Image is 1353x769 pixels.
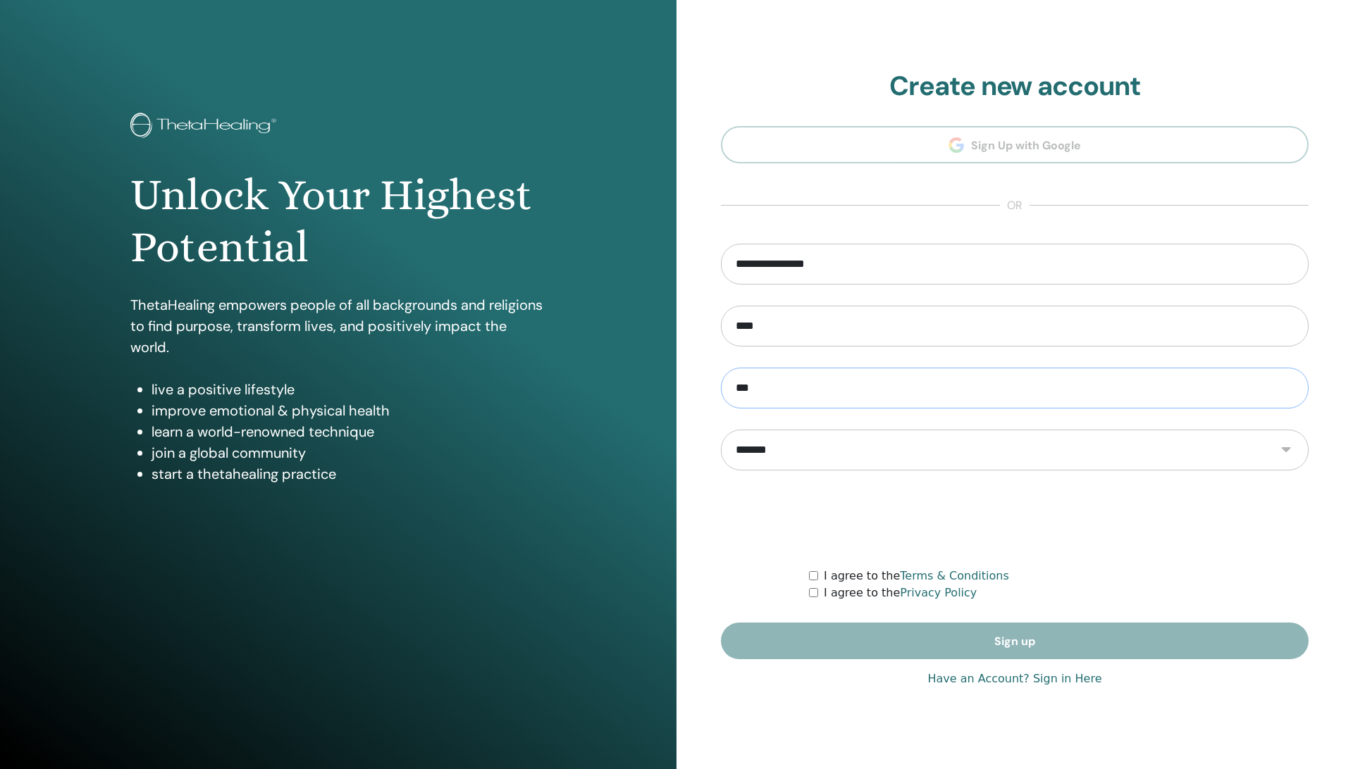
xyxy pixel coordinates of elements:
[152,379,546,400] li: live a positive lifestyle
[908,492,1122,546] iframe: reCAPTCHA
[152,442,546,463] li: join a global community
[130,294,546,358] p: ThetaHealing empowers people of all backgrounds and religions to find purpose, transform lives, a...
[900,569,1008,582] a: Terms & Conditions
[1000,197,1030,214] span: or
[900,586,977,599] a: Privacy Policy
[824,584,977,601] label: I agree to the
[152,421,546,442] li: learn a world-renowned technique
[152,400,546,421] li: improve emotional & physical health
[152,463,546,484] li: start a thetahealing practice
[130,169,546,274] h1: Unlock Your Highest Potential
[721,70,1309,103] h2: Create new account
[824,568,1009,584] label: I agree to the
[927,670,1101,687] a: Have an Account? Sign in Here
